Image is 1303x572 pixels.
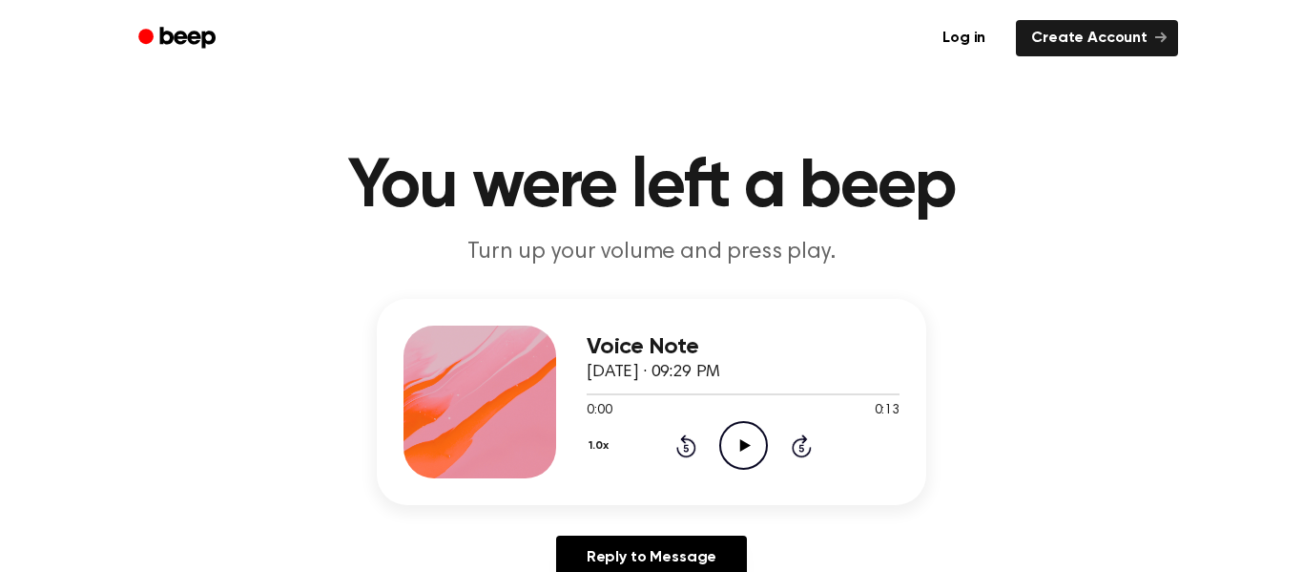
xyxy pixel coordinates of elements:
span: 0:00 [587,401,611,421]
span: 0:13 [875,401,900,421]
p: Turn up your volume and press play. [285,237,1018,268]
a: Create Account [1016,20,1178,56]
button: 1.0x [587,430,615,462]
a: Log in [923,16,1004,60]
a: Beep [125,20,233,57]
h1: You were left a beep [163,153,1140,222]
span: [DATE] · 09:29 PM [587,364,720,381]
h3: Voice Note [587,334,900,360]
